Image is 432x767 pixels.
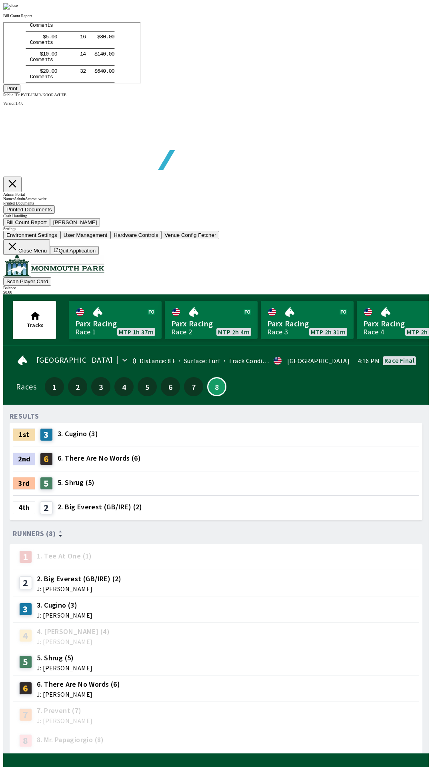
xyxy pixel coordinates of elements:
[218,329,250,335] span: MTP 2h 4m
[37,679,120,690] span: 6. There Are No Words (6)
[76,46,79,52] tspan: 3
[45,28,48,34] tspan: .
[37,638,110,645] span: J: [PERSON_NAME]
[102,46,105,52] tspan: .
[69,301,162,339] a: Parx RacingRace 1MTP 1h 37m
[32,34,35,40] tspan: m
[110,231,161,239] button: Hardware Controls
[184,377,203,396] button: 7
[60,231,111,239] button: User Management
[3,218,50,227] button: Bill Count Report
[210,385,224,389] span: 8
[19,576,32,589] div: 2
[50,28,54,34] tspan: 0
[19,629,32,642] div: 4
[102,28,105,34] tspan: .
[108,28,111,34] tspan: 0
[93,28,96,34] tspan: 1
[40,51,44,57] tspan: n
[96,46,99,52] tspan: 4
[19,603,32,616] div: 3
[10,413,39,419] div: RESULTS
[19,550,32,563] div: 1
[132,358,136,364] div: 0
[40,34,44,40] tspan: n
[37,705,92,716] span: 7. Prevent (7)
[40,501,53,514] div: 2
[3,231,60,239] button: Environment Settings
[3,93,429,97] div: Public ID:
[58,477,95,488] span: 5. Shrug (5)
[384,357,414,364] div: Race final
[108,46,111,52] tspan: 0
[38,34,41,40] tspan: e
[47,384,62,389] span: 1
[13,531,56,537] span: Runners (8)
[36,28,39,34] tspan: $
[36,357,113,363] span: [GEOGRAPHIC_DATA]
[58,429,98,439] span: 3. Cugino (3)
[79,46,82,52] tspan: 2
[34,51,38,57] tspan: m
[13,453,35,465] div: 2nd
[19,656,32,668] div: 5
[99,46,102,52] tspan: 0
[140,357,176,365] span: Distance: 8 F
[45,46,48,52] tspan: .
[19,708,32,721] div: 7
[176,357,220,365] span: Surface: Turf
[29,51,32,57] tspan: o
[13,477,35,490] div: 3rd
[29,34,32,40] tspan: o
[37,626,110,637] span: 4. [PERSON_NAME] (4)
[40,453,53,465] div: 6
[171,318,251,329] span: Parx Racing
[105,28,108,34] tspan: 0
[358,358,380,364] span: 4:16 PM
[38,51,41,57] tspan: e
[26,51,29,57] tspan: C
[13,530,419,538] div: Runners (8)
[40,428,53,441] div: 3
[119,329,154,335] span: MTP 1h 37m
[186,384,201,389] span: 7
[93,384,108,389] span: 3
[48,46,51,52] tspan: 0
[3,227,429,231] div: Settings
[37,600,92,610] span: 3. Cugino (3)
[114,377,134,396] button: 4
[138,377,157,396] button: 5
[34,34,38,40] tspan: m
[3,286,429,290] div: Balance
[76,28,79,34] tspan: 1
[3,22,141,83] iframe: ReportvIEWER
[261,301,354,339] a: Parx RacingRace 3MTP 2h 31m
[79,28,82,34] tspan: 4
[3,201,429,205] div: Printed Documents
[19,734,32,747] div: 8
[3,101,429,105] div: Version 1.4.0
[37,717,92,724] span: J: [PERSON_NAME]
[105,46,108,52] tspan: 0
[13,301,56,339] button: Tracks
[37,653,92,663] span: 5. Shrug (5)
[26,34,29,40] tspan: C
[3,84,20,93] button: Print
[96,28,99,34] tspan: 4
[207,377,226,396] button: 8
[39,46,42,52] tspan: 2
[116,384,132,389] span: 4
[37,612,92,618] span: J: [PERSON_NAME]
[43,34,46,40] tspan: t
